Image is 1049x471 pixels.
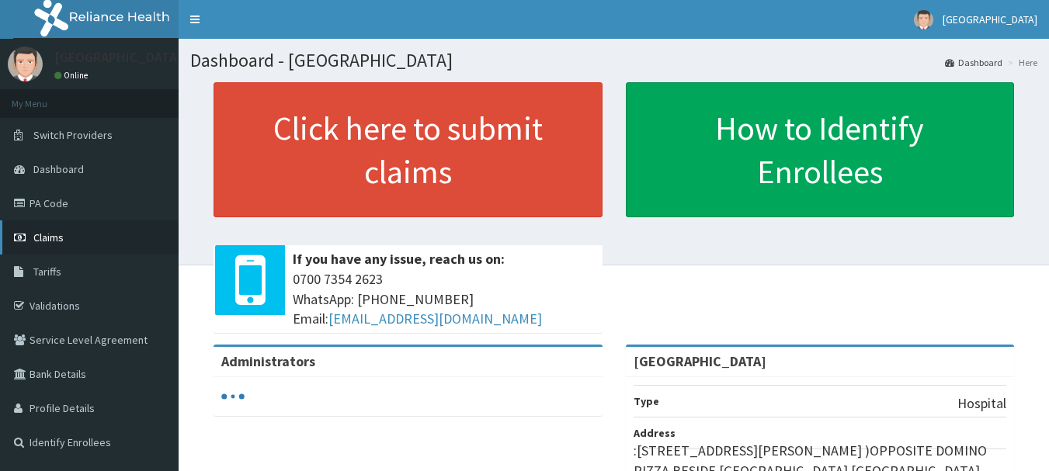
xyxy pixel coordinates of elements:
b: If you have any issue, reach us on: [293,250,505,268]
a: Online [54,70,92,81]
img: User Image [914,10,933,29]
a: Dashboard [945,56,1002,69]
b: Administrators [221,352,315,370]
span: Switch Providers [33,128,113,142]
span: Tariffs [33,265,61,279]
img: User Image [8,47,43,81]
span: 0700 7354 2623 WhatsApp: [PHONE_NUMBER] Email: [293,269,595,329]
a: How to Identify Enrollees [626,82,1015,217]
span: Dashboard [33,162,84,176]
li: Here [1004,56,1037,69]
span: [GEOGRAPHIC_DATA] [943,12,1037,26]
p: Hospital [957,393,1006,414]
svg: audio-loading [221,385,245,408]
strong: [GEOGRAPHIC_DATA] [634,352,766,370]
b: Address [634,426,676,440]
p: [GEOGRAPHIC_DATA] [54,50,182,64]
a: Click here to submit claims [214,82,603,217]
a: [EMAIL_ADDRESS][DOMAIN_NAME] [328,310,542,327]
span: Claims [33,230,64,244]
b: Type [634,394,659,408]
h1: Dashboard - [GEOGRAPHIC_DATA] [190,50,1037,71]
